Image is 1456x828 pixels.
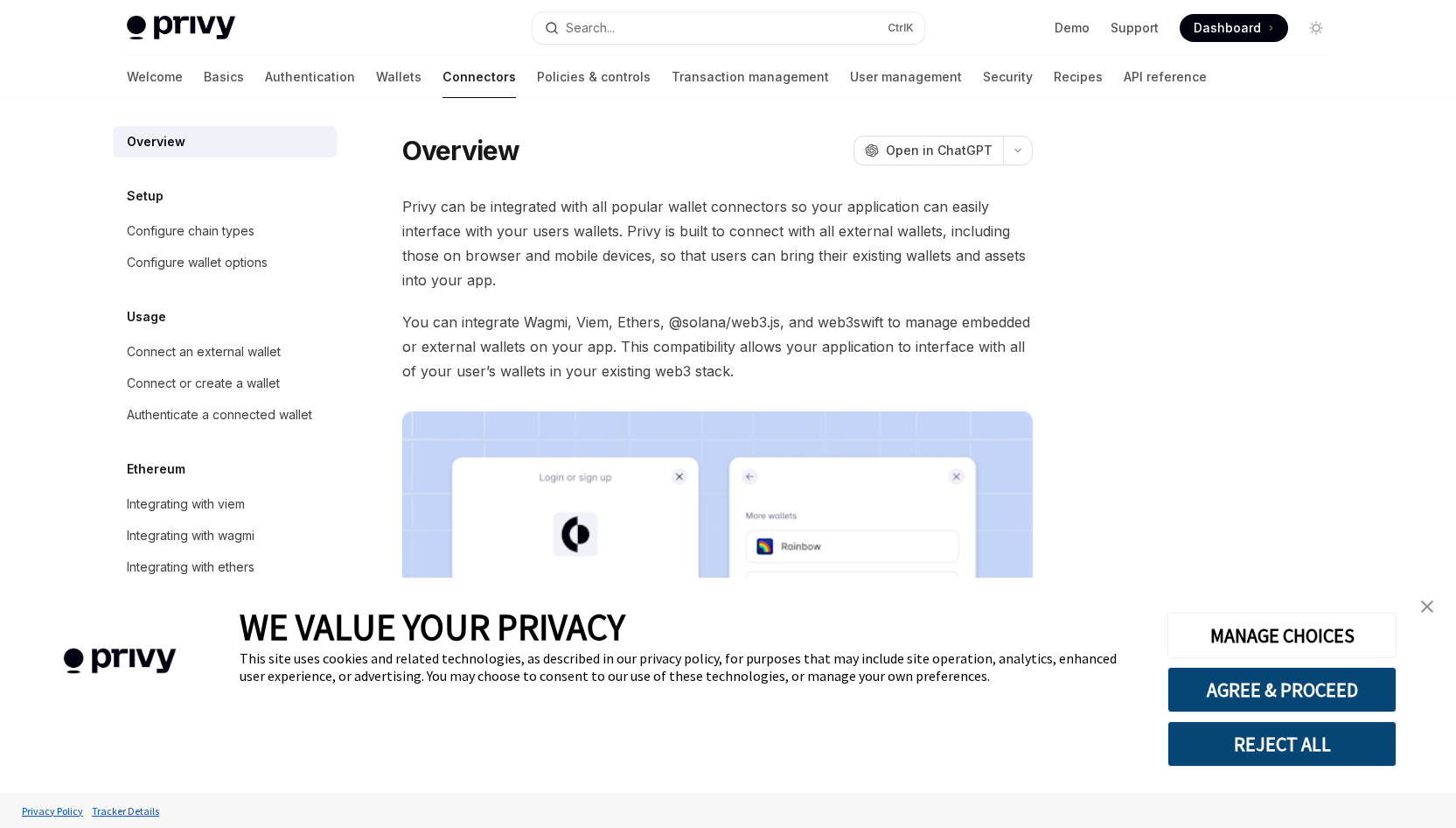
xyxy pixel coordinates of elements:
span: Ctrl K [888,21,914,35]
a: Basics [204,56,244,98]
span: Privy can be integrated with all popular wallet connectors so your application can easily interfa... [402,194,1033,292]
div: Configure wallet options [127,252,268,273]
a: Authenticate a connected wallet [113,399,337,431]
div: Connect or create a wallet [127,373,280,394]
a: Security [983,56,1033,98]
img: light logo [127,16,235,40]
a: Integrating with wagmi [113,520,337,551]
h1: Overview [402,135,520,166]
a: Integrating with ethers [113,551,337,583]
a: Demo [1055,19,1090,37]
button: AGREE & PROCEED [1167,667,1397,712]
a: API reference [1124,56,1207,98]
div: Overview [127,131,185,152]
a: Connect or create a wallet [113,368,337,399]
img: close banner [1421,600,1433,613]
h5: Setup [127,186,164,207]
div: Integrating with wagmi [127,525,254,546]
a: Privacy Policy [17,796,87,826]
button: REJECT ALL [1167,721,1397,767]
a: Tracker Details [87,796,164,826]
a: Authentication [265,56,355,98]
a: Connect an external wallet [113,336,337,368]
a: Wallets [376,56,421,98]
button: Open search [533,12,924,44]
a: Configure chain types [113,215,337,247]
a: Configure wallet options [113,247,337,278]
span: Dashboard [1194,19,1261,37]
a: Recipes [1054,56,1103,98]
span: WE VALUE YOUR PRIVACY [240,604,625,649]
h5: Ethereum [127,459,185,480]
a: Dashboard [1180,14,1288,42]
h5: Usage [127,306,166,327]
a: Support [1111,19,1159,37]
button: MANAGE CHOICES [1167,613,1397,658]
a: close banner [1410,589,1445,624]
button: Toggle dark mode [1302,14,1330,42]
div: Integrating with viem [127,494,245,515]
a: User management [850,56,962,98]
img: company logo [26,623,213,699]
div: Search... [566,18,615,39]
div: Authenticate a connected wallet [127,404,312,425]
a: Overview [113,126,337,158]
div: Connect an external wallet [127,341,281,362]
button: Open in ChatGPT [853,136,1003,165]
a: Policies & controls [537,56,651,98]
a: Connectors [442,56,516,98]
a: Transaction management [672,56,829,98]
div: Configure chain types [127,221,254,242]
span: You can integrate Wagmi, Viem, Ethers, @solana/web3.js, and web3swift to manage embedded or exter... [402,310,1033,383]
a: Welcome [127,56,183,98]
div: This site uses cookies and related technologies, as described in our privacy policy, for purposes... [240,649,1141,684]
span: Open in ChatGPT [886,142,993,159]
div: Integrating with ethers [127,557,254,578]
a: Integrating with viem [113,488,337,520]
